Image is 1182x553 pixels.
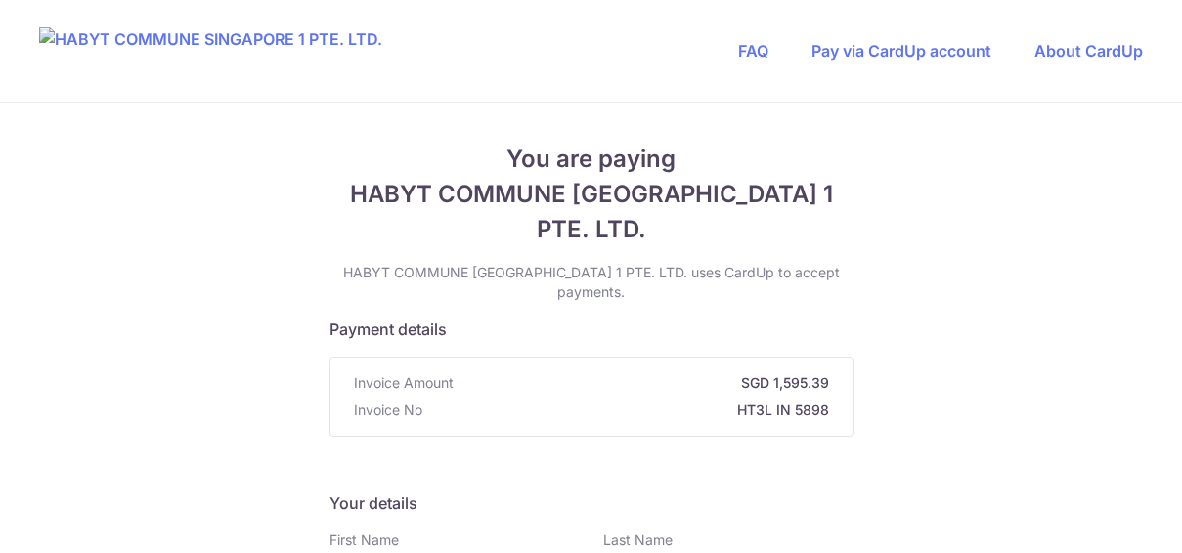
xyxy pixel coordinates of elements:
[354,373,454,393] span: Invoice Amount
[354,401,422,420] span: Invoice No
[603,531,673,550] label: Last Name
[461,373,829,393] strong: SGD 1,595.39
[329,177,854,247] span: HABYT COMMUNE [GEOGRAPHIC_DATA] 1 PTE. LTD.
[1034,41,1143,61] a: About CardUp
[329,318,854,341] h5: Payment details
[738,41,768,61] a: FAQ
[329,531,399,550] label: First Name
[329,491,854,515] h5: Your details
[329,142,854,177] span: You are paying
[811,41,991,61] a: Pay via CardUp account
[329,263,854,302] p: HABYT COMMUNE [GEOGRAPHIC_DATA] 1 PTE. LTD. uses CardUp to accept payments.
[430,401,829,420] strong: HT3L IN 5898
